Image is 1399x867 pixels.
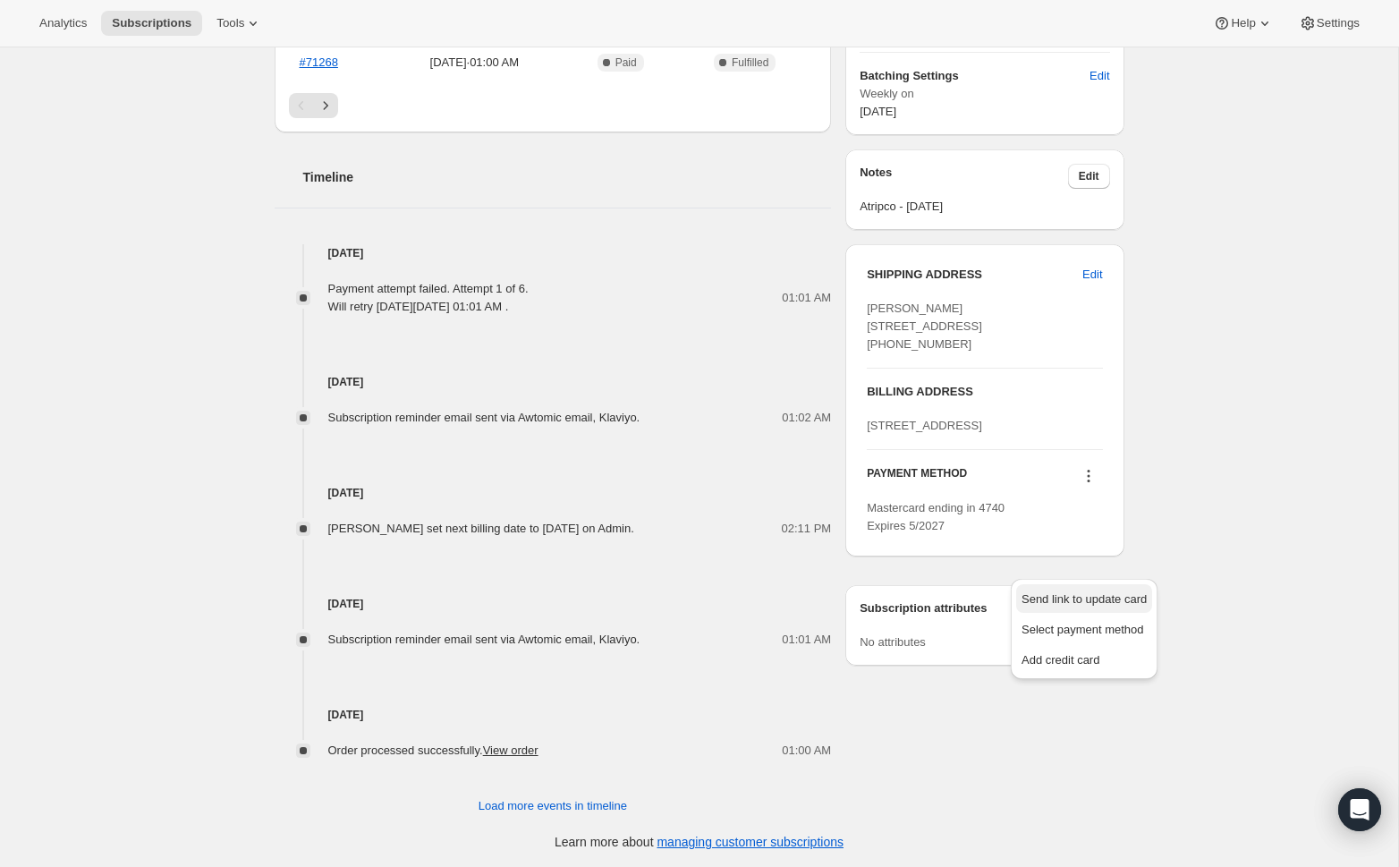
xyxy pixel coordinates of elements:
[1202,11,1284,36] button: Help
[275,706,832,724] h4: [DATE]
[1231,16,1255,30] span: Help
[1079,62,1120,90] button: Edit
[555,833,844,851] p: Learn more about
[860,635,926,649] span: No attributes
[216,16,244,30] span: Tools
[867,501,1005,532] span: Mastercard ending in 4740 Expires 5/2027
[328,744,538,757] span: Order processed successfully.
[1082,266,1102,284] span: Edit
[860,67,1090,85] h6: Batching Settings
[1338,788,1381,831] div: Open Intercom Messenger
[313,93,338,118] button: Next
[303,168,832,186] h2: Timeline
[1317,16,1360,30] span: Settings
[1016,584,1152,613] button: Send link to update card
[1079,169,1099,183] span: Edit
[275,595,832,613] h4: [DATE]
[782,742,831,760] span: 01:00 AM
[1022,592,1147,606] span: Send link to update card
[782,289,831,307] span: 01:01 AM
[867,466,967,490] h3: PAYMENT METHOD
[275,484,832,502] h4: [DATE]
[39,16,87,30] span: Analytics
[112,16,191,30] span: Subscriptions
[1090,67,1109,85] span: Edit
[867,302,982,351] span: [PERSON_NAME] [STREET_ADDRESS] [PHONE_NUMBER]
[483,744,538,757] a: View order
[328,411,640,424] span: Subscription reminder email sent via Awtomic email, Klaviyo.
[867,419,982,432] span: [STREET_ADDRESS]
[328,522,634,535] span: [PERSON_NAME] set next billing date to [DATE] on Admin.
[468,792,638,820] button: Load more events in timeline
[479,797,627,815] span: Load more events in timeline
[782,631,831,649] span: 01:01 AM
[860,599,1068,625] h3: Subscription attributes
[275,244,832,262] h4: [DATE]
[1016,645,1152,674] button: Add credit card
[206,11,273,36] button: Tools
[782,520,832,538] span: 02:11 PM
[289,93,818,118] nav: Pagination
[101,11,202,36] button: Subscriptions
[860,198,1109,216] span: Atripco - [DATE]
[1016,615,1152,643] button: Select payment method
[867,266,1082,284] h3: SHIPPING ADDRESS
[732,55,768,70] span: Fulfilled
[615,55,637,70] span: Paid
[782,409,831,427] span: 01:02 AM
[328,633,640,646] span: Subscription reminder email sent via Awtomic email, Klaviyo.
[860,164,1068,189] h3: Notes
[867,383,1102,401] h3: BILLING ADDRESS
[1022,653,1099,667] span: Add credit card
[391,54,557,72] span: [DATE] · 01:00 AM
[860,105,896,118] span: [DATE]
[860,85,1109,103] span: Weekly on
[29,11,98,36] button: Analytics
[300,55,338,69] a: #71268
[1288,11,1370,36] button: Settings
[1068,164,1110,189] button: Edit
[1022,623,1144,636] span: Select payment method
[1072,260,1113,289] button: Edit
[275,373,832,391] h4: [DATE]
[328,280,529,316] div: Payment attempt failed. Attempt 1 of 6. Will retry [DATE][DATE] 01:01 AM .
[657,835,844,849] a: managing customer subscriptions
